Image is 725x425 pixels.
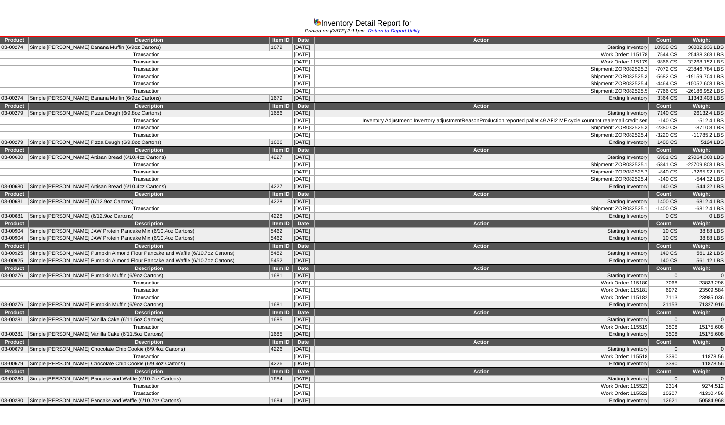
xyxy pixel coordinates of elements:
[0,95,29,103] td: 03-00274
[292,309,314,316] td: Date
[0,73,293,80] td: Transaction
[29,346,269,353] td: Simple [PERSON_NAME] Chocolate Chip Cookie (6/9.4oz Cartons)
[649,316,678,324] td: 0
[0,368,29,376] td: Product
[292,250,314,257] td: [DATE]
[269,301,292,309] td: 1681
[292,220,314,228] td: Date
[314,376,649,383] td: Starting Inventory
[649,376,678,383] td: 0
[678,88,725,95] td: -26186.952 LBS
[678,368,725,376] td: Weight
[314,169,649,176] td: Shipment: ZOR082525.2
[292,213,314,220] td: [DATE]
[649,250,678,257] td: 140 CS
[314,309,649,316] td: Action
[314,280,649,287] td: Work Order: 115180
[649,88,678,95] td: -7766 CS
[314,338,649,346] td: Action
[269,242,292,250] td: Item ID
[678,235,725,243] td: 38.88 LBS
[649,59,678,66] td: 9866 CS
[292,36,314,44] td: Date
[649,368,678,376] td: Count
[649,51,678,59] td: 7544 CS
[678,324,725,331] td: 15175.608
[678,316,725,324] td: 0
[292,176,314,183] td: [DATE]
[269,250,292,257] td: 5452
[292,169,314,176] td: [DATE]
[678,154,725,161] td: 27064.368 LBS
[678,198,725,205] td: 6812.4 LBS
[314,80,649,88] td: Shipment: ZOR082525.4
[292,280,314,287] td: [DATE]
[292,66,314,73] td: [DATE]
[314,36,649,44] td: Action
[292,376,314,383] td: [DATE]
[269,154,292,161] td: 4227
[29,44,269,51] td: Simple [PERSON_NAME] Banana Muffin (6/9oz Cartons)
[678,376,725,383] td: 0
[29,235,269,243] td: Simple [PERSON_NAME] JAW Protein Pancake Mix (6/10.4oz Cartons)
[314,125,649,132] td: Shipment: ZOR082525.3
[292,316,314,324] td: [DATE]
[0,331,29,339] td: 03-00281
[314,198,649,205] td: Starting Inventory
[0,324,293,331] td: Transaction
[678,361,725,368] td: 11878.56
[678,190,725,198] td: Weight
[678,353,725,361] td: 11878.56
[678,309,725,316] td: Weight
[269,235,292,243] td: 5462
[649,272,678,280] td: 0
[292,154,314,161] td: [DATE]
[314,383,649,390] td: Work Order: 115523
[678,161,725,169] td: -22709.808 LBS
[649,146,678,154] td: Count
[314,205,649,213] td: Shipment: ZOR082525.1
[314,301,649,309] td: Ending Inventory
[678,338,725,346] td: Weight
[649,176,678,183] td: -140 CS
[314,220,649,228] td: Action
[0,44,29,51] td: 03-00274
[649,338,678,346] td: Count
[678,146,725,154] td: Weight
[678,80,725,88] td: -15052.608 LBS
[649,169,678,176] td: -840 CS
[292,294,314,301] td: [DATE]
[649,190,678,198] td: Count
[0,309,29,316] td: Product
[678,183,725,191] td: 544.32 LBS
[314,176,649,183] td: Shipment: ZOR082525.4
[314,154,649,161] td: Starting Inventory
[314,59,649,66] td: Work Order: 115179
[314,257,649,265] td: Ending Inventory
[649,161,678,169] td: -5841 CS
[0,265,29,272] td: Product
[29,139,269,147] td: Simple [PERSON_NAME] Pizza Dough (6/9.8oz Cartons)
[678,294,725,301] td: 23985.036
[0,154,29,161] td: 03-00680
[0,376,29,383] td: 03-00280
[0,353,293,361] td: Transaction
[678,331,725,339] td: 15175.608
[0,80,293,88] td: Transaction
[292,110,314,117] td: [DATE]
[678,102,725,110] td: Weight
[0,125,293,132] td: Transaction
[292,383,314,390] td: [DATE]
[314,117,649,125] td: Inventory Adjustment: Inventory adjustmentReasonProduction reported pallet 49 AFI2 ME cycle count...
[269,309,292,316] td: Item ID
[29,309,269,316] td: Description
[649,257,678,265] td: 140 CS
[269,316,292,324] td: 1685
[0,102,29,110] td: Product
[292,102,314,110] td: Date
[292,287,314,294] td: [DATE]
[0,117,293,125] td: Transaction
[649,125,678,132] td: -2380 CS
[292,228,314,235] td: [DATE]
[0,294,293,301] td: Transaction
